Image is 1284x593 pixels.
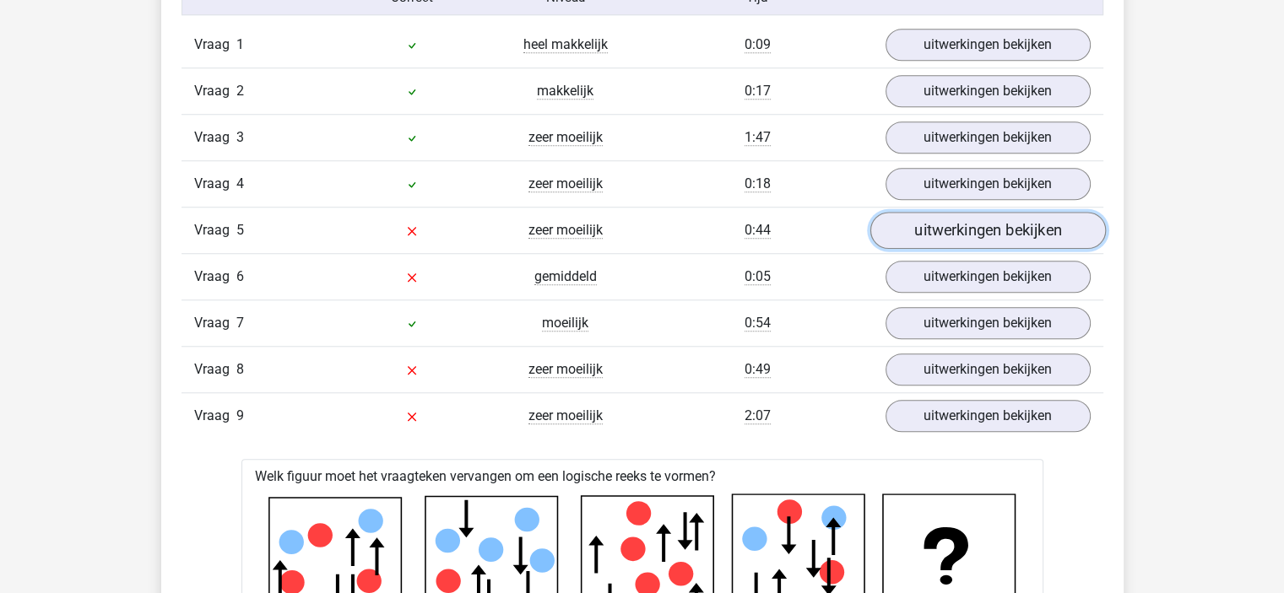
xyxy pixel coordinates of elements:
[745,315,771,332] span: 0:54
[236,315,244,331] span: 7
[745,407,771,424] span: 2:07
[745,268,771,285] span: 0:05
[194,81,236,101] span: Vraag
[537,83,593,100] span: makkelijk
[886,75,1091,107] a: uitwerkingen bekijken
[523,36,608,53] span: heel makkelijk
[745,175,771,192] span: 0:18
[236,361,244,377] span: 8
[886,29,1091,61] a: uitwerkingen bekijken
[870,212,1105,249] a: uitwerkingen bekijken
[528,361,603,378] span: zeer moeilijk
[886,121,1091,154] a: uitwerkingen bekijken
[528,129,603,146] span: zeer moeilijk
[194,127,236,148] span: Vraag
[236,36,244,52] span: 1
[194,220,236,240] span: Vraag
[236,175,244,191] span: 4
[236,268,244,284] span: 6
[886,353,1091,385] a: uitwerkingen bekijken
[886,307,1091,339] a: uitwerkingen bekijken
[542,315,588,332] span: moeilijk
[236,407,244,423] span: 9
[528,175,603,192] span: zeer moeilijk
[886,400,1091,432] a: uitwerkingen bekijken
[886,261,1091,293] a: uitwerkingen bekijken
[194,406,236,426] span: Vraag
[745,129,771,146] span: 1:47
[745,361,771,378] span: 0:49
[236,222,244,238] span: 5
[194,35,236,55] span: Vraag
[194,174,236,194] span: Vraag
[886,168,1091,200] a: uitwerkingen bekijken
[745,222,771,239] span: 0:44
[745,36,771,53] span: 0:09
[194,267,236,287] span: Vraag
[528,407,603,424] span: zeer moeilijk
[236,83,244,99] span: 2
[194,313,236,333] span: Vraag
[236,129,244,145] span: 3
[745,83,771,100] span: 0:17
[194,359,236,380] span: Vraag
[534,268,597,285] span: gemiddeld
[528,222,603,239] span: zeer moeilijk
